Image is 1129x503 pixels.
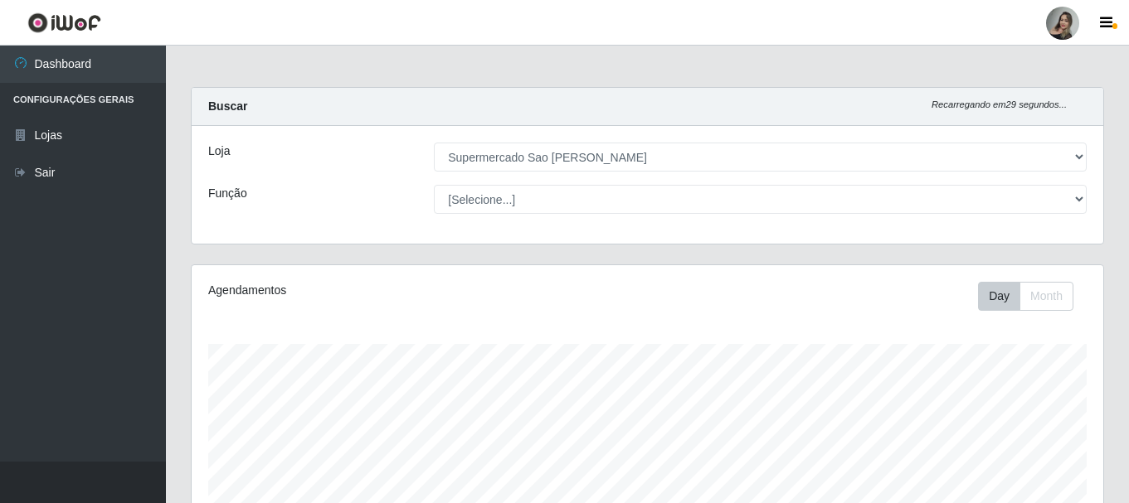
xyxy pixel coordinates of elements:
strong: Buscar [208,99,247,113]
img: CoreUI Logo [27,12,101,33]
label: Função [208,185,247,202]
div: First group [978,282,1073,311]
button: Month [1020,282,1073,311]
label: Loja [208,143,230,160]
div: Toolbar with button groups [978,282,1087,311]
button: Day [978,282,1020,311]
i: Recarregando em 29 segundos... [932,99,1067,109]
div: Agendamentos [208,282,560,299]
